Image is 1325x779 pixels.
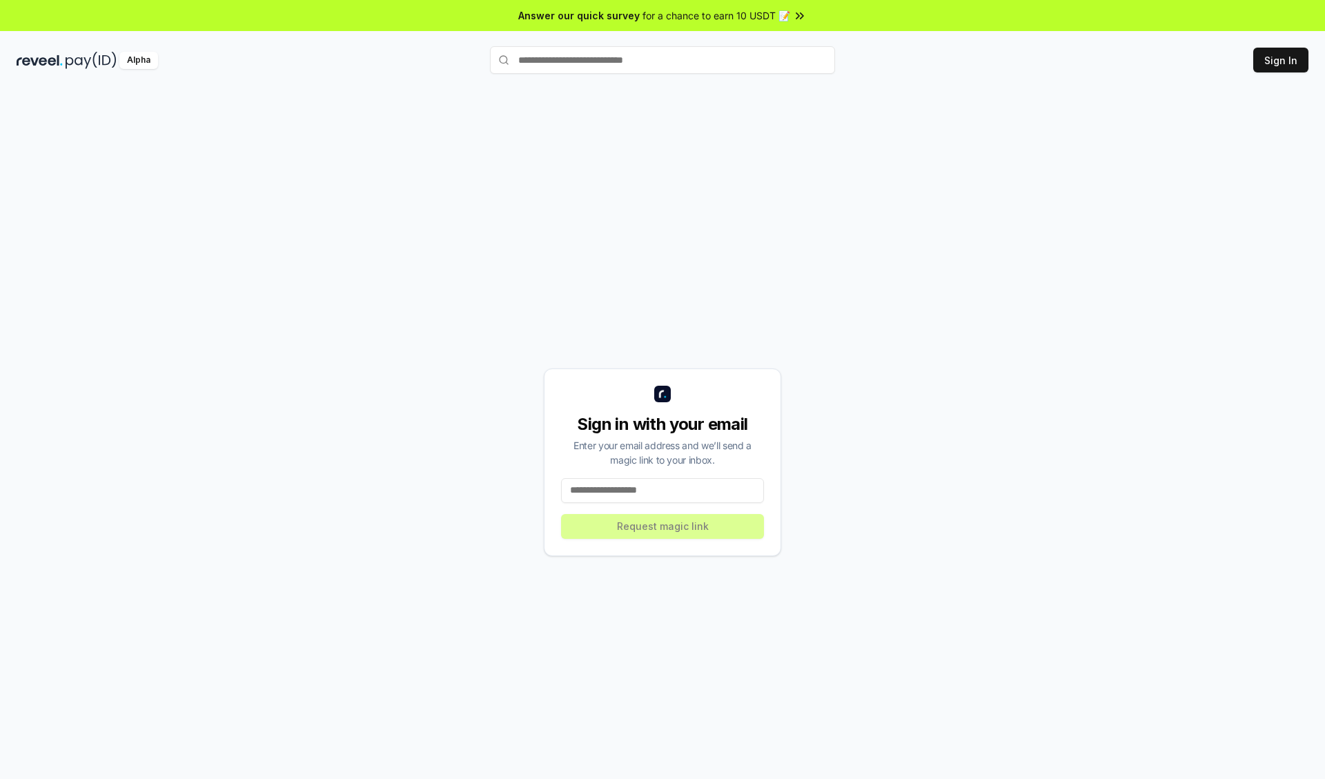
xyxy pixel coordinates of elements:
div: Alpha [119,52,158,69]
img: reveel_dark [17,52,63,69]
span: Answer our quick survey [518,8,640,23]
img: logo_small [654,386,671,402]
img: pay_id [66,52,117,69]
span: for a chance to earn 10 USDT 📝 [642,8,790,23]
div: Enter your email address and we’ll send a magic link to your inbox. [561,438,764,467]
div: Sign in with your email [561,413,764,435]
button: Sign In [1253,48,1308,72]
